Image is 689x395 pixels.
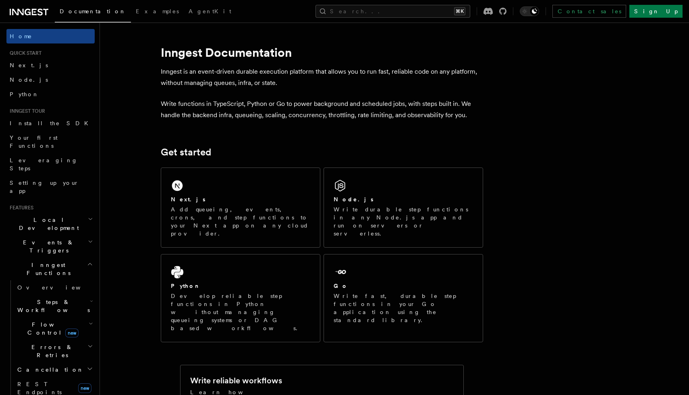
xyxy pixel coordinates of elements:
[10,62,48,68] span: Next.js
[6,205,33,211] span: Features
[189,8,231,14] span: AgentKit
[10,180,79,194] span: Setting up your app
[6,130,95,153] a: Your first Functions
[14,366,84,374] span: Cancellation
[17,284,100,291] span: Overview
[14,362,95,377] button: Cancellation
[6,58,95,72] a: Next.js
[161,45,483,60] h1: Inngest Documentation
[14,298,90,314] span: Steps & Workflows
[6,238,88,254] span: Events & Triggers
[10,77,48,83] span: Node.js
[6,213,95,235] button: Local Development
[161,168,320,248] a: Next.jsAdd queueing, events, crons, and step functions to your Next app on any cloud provider.
[454,7,465,15] kbd: ⌘K
[14,317,95,340] button: Flow Controlnew
[14,280,95,295] a: Overview
[334,282,348,290] h2: Go
[334,205,473,238] p: Write durable step functions in any Node.js app and run on servers or serverless.
[171,205,310,238] p: Add queueing, events, crons, and step functions to your Next app on any cloud provider.
[6,261,87,277] span: Inngest Functions
[6,235,95,258] button: Events & Triggers
[55,2,131,23] a: Documentation
[629,5,683,18] a: Sign Up
[184,2,236,22] a: AgentKit
[334,292,473,324] p: Write fast, durable step functions in your Go application using the standard library.
[324,168,483,248] a: Node.jsWrite durable step functions in any Node.js app and run on servers or serverless.
[171,282,201,290] h2: Python
[6,216,88,232] span: Local Development
[6,72,95,87] a: Node.js
[6,50,42,56] span: Quick start
[10,120,93,126] span: Install the SDK
[6,176,95,198] a: Setting up your app
[315,5,470,18] button: Search...⌘K
[161,254,320,342] a: PythonDevelop reliable step functions in Python without managing queueing systems or DAG based wo...
[65,329,79,337] span: new
[10,157,78,172] span: Leveraging Steps
[14,340,95,362] button: Errors & Retries
[171,195,205,203] h2: Next.js
[6,258,95,280] button: Inngest Functions
[171,292,310,332] p: Develop reliable step functions in Python without managing queueing systems or DAG based workflows.
[6,116,95,130] a: Install the SDK
[324,254,483,342] a: GoWrite fast, durable step functions in your Go application using the standard library.
[161,66,483,89] p: Inngest is an event-driven durable execution platform that allows you to run fast, reliable code ...
[6,108,45,114] span: Inngest tour
[10,32,32,40] span: Home
[60,8,126,14] span: Documentation
[131,2,184,22] a: Examples
[552,5,626,18] a: Contact sales
[136,8,179,14] span: Examples
[520,6,539,16] button: Toggle dark mode
[14,321,89,337] span: Flow Control
[190,375,282,386] h2: Write reliable workflows
[10,91,39,97] span: Python
[10,134,58,149] span: Your first Functions
[334,195,374,203] h2: Node.js
[6,87,95,101] a: Python
[78,383,91,393] span: new
[6,29,95,43] a: Home
[6,153,95,176] a: Leveraging Steps
[161,98,483,121] p: Write functions in TypeScript, Python or Go to power background and scheduled jobs, with steps bu...
[161,147,211,158] a: Get started
[14,295,95,317] button: Steps & Workflows
[14,343,87,359] span: Errors & Retries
